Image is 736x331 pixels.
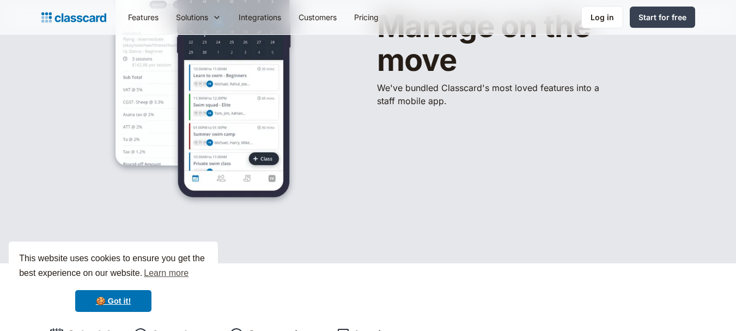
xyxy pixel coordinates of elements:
a: Customers [290,5,345,29]
a: Start for free [630,7,695,28]
div: Start for free [638,11,686,23]
div: Solutions [167,5,230,29]
p: We've bundled ​Classcard's most loved features into a staff mobile app. [377,81,606,107]
span: This website uses cookies to ensure you get the best experience on our website. [19,252,208,281]
a: Integrations [230,5,290,29]
div: cookieconsent [9,242,218,322]
div: Log in [591,11,614,23]
a: Log in [581,6,623,28]
a: dismiss cookie message [75,290,151,312]
a: learn more about cookies [142,265,190,281]
a: home [41,10,106,25]
h1: Manage on the move [377,10,660,77]
a: Features [119,5,167,29]
div: Solutions [176,11,208,23]
a: Pricing [345,5,387,29]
